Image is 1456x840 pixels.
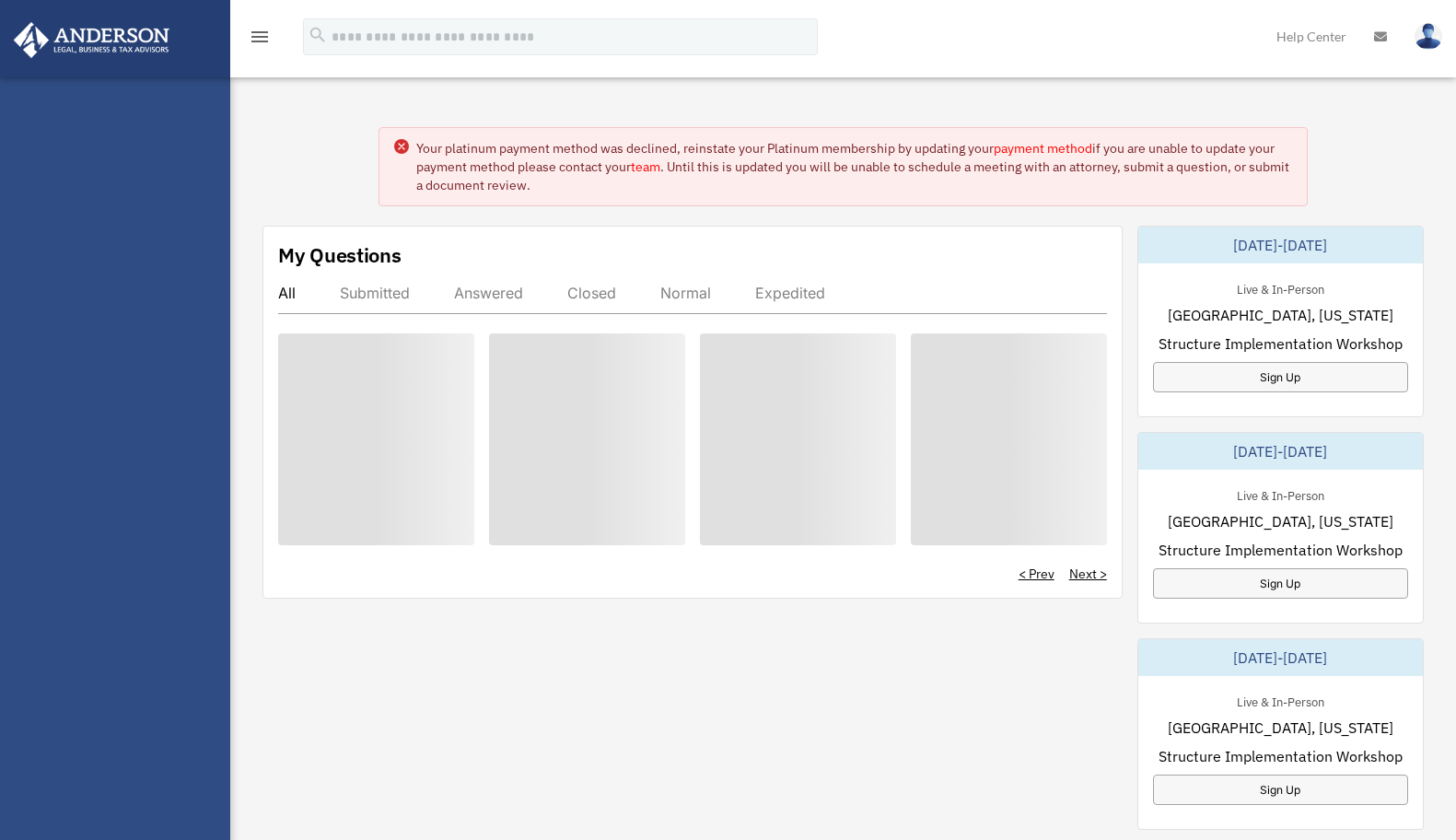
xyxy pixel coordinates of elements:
[631,158,660,175] a: team
[278,241,402,269] div: My Questions
[660,284,711,302] div: Normal
[1138,639,1423,676] div: [DATE]-[DATE]
[567,284,616,302] div: Closed
[1222,484,1339,504] div: Live & In-Person
[1159,332,1403,355] span: Structure Implementation Workshop
[1159,745,1403,767] span: Structure Implementation Workshop
[1138,433,1423,470] div: [DATE]-[DATE]
[1138,227,1423,263] div: [DATE]-[DATE]
[1415,23,1442,50] img: User Pic
[1168,304,1393,326] span: [GEOGRAPHIC_DATA], [US_STATE]
[994,140,1092,157] a: payment method
[1153,568,1408,599] a: Sign Up
[249,26,271,48] i: menu
[1153,362,1408,392] a: Sign Up
[1159,539,1403,561] span: Structure Implementation Workshop
[1153,775,1408,805] a: Sign Up
[278,284,296,302] div: All
[1222,278,1339,297] div: Live & In-Person
[1168,510,1393,532] span: [GEOGRAPHIC_DATA], [US_STATE]
[249,32,271,48] a: menu
[308,25,328,45] i: search
[8,22,175,58] img: Anderson Advisors Platinum Portal
[416,139,1292,194] div: Your platinum payment method was declined, reinstate your Platinum membership by updating your if...
[454,284,523,302] div: Answered
[1019,565,1054,583] a: < Prev
[1069,565,1107,583] a: Next >
[340,284,410,302] div: Submitted
[1168,717,1393,739] span: [GEOGRAPHIC_DATA], [US_STATE]
[1222,691,1339,710] div: Live & In-Person
[755,284,825,302] div: Expedited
